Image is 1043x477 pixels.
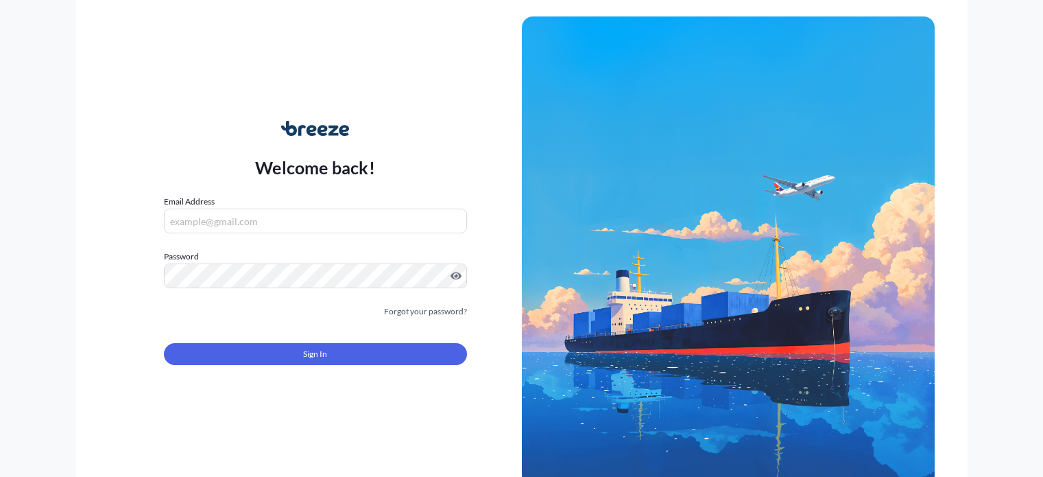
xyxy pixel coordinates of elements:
p: Welcome back! [255,156,375,178]
button: Sign In [164,343,467,365]
label: Password [164,250,467,264]
a: Forgot your password? [384,305,467,318]
button: Show password [451,270,461,281]
input: example@gmail.com [164,209,467,233]
label: Email Address [164,195,215,209]
span: Sign In [303,347,327,361]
